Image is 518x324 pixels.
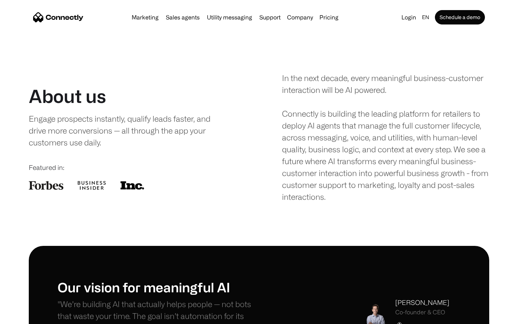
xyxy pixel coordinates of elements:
div: Engage prospects instantly, qualify leads faster, and drive more conversions — all through the ap... [29,113,226,148]
a: Schedule a demo [435,10,485,24]
div: [PERSON_NAME] [395,298,449,307]
a: home [33,12,83,23]
div: Featured in: [29,163,236,172]
aside: Language selected: English [7,311,43,321]
a: Utility messaging [204,14,255,20]
div: Co-founder & CEO [395,309,449,316]
a: Support [256,14,283,20]
ul: Language list [14,311,43,321]
a: Pricing [317,14,341,20]
a: Marketing [129,14,162,20]
div: Company [287,12,313,22]
div: en [419,12,433,22]
a: Sales agents [163,14,203,20]
div: en [422,12,429,22]
a: Login [399,12,419,22]
h1: Our vision for meaningful AI [58,279,259,295]
h1: About us [29,85,106,107]
div: Company [285,12,315,22]
div: In the next decade, every meaningful business-customer interaction will be AI powered. Connectly ... [282,72,489,203]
